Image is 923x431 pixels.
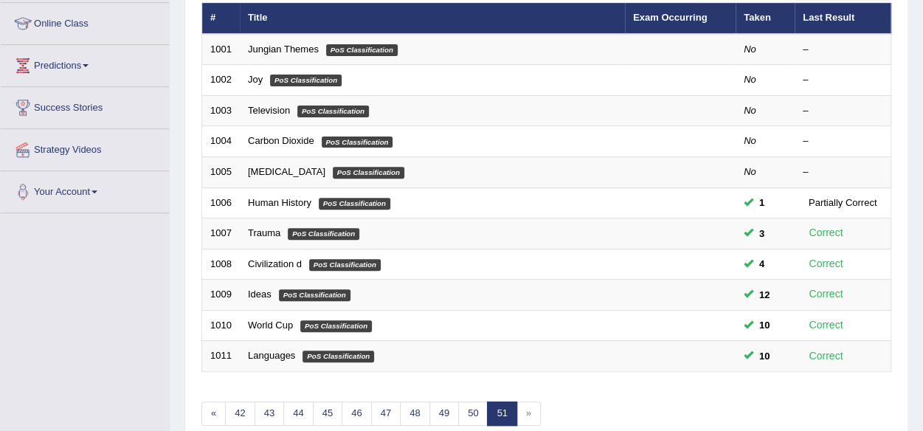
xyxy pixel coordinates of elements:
[753,256,770,272] span: You can still take this question
[288,228,359,240] em: PoS Classification
[322,137,393,148] em: PoS Classification
[202,249,240,280] td: 1008
[429,401,459,426] a: 49
[516,401,541,426] span: »
[201,401,226,426] a: «
[753,317,775,333] span: You can still take this question
[326,44,398,56] em: PoS Classification
[458,401,488,426] a: 50
[753,287,775,303] span: You can still take this question
[248,44,319,55] a: Jungian Themes
[248,258,302,269] a: Civilization d
[753,226,770,241] span: You can still take this question
[248,350,295,361] a: Languages
[753,348,775,364] span: You can still take this question
[487,401,516,426] a: 51
[202,3,240,34] th: #
[744,74,756,85] em: No
[803,165,882,179] div: –
[371,401,401,426] a: 47
[283,401,313,426] a: 44
[225,401,255,426] a: 42
[744,135,756,146] em: No
[240,3,625,34] th: Title
[248,74,263,85] a: Joy
[202,218,240,249] td: 1007
[1,87,169,124] a: Success Stories
[300,320,372,332] em: PoS Classification
[202,310,240,341] td: 1010
[803,73,882,87] div: –
[803,134,882,148] div: –
[202,65,240,96] td: 1002
[744,105,756,116] em: No
[248,166,325,177] a: [MEDICAL_DATA]
[803,224,849,241] div: Correct
[202,280,240,311] td: 1009
[319,198,390,210] em: PoS Classification
[248,227,280,238] a: Trauma
[803,286,849,303] div: Correct
[248,197,311,208] a: Human History
[803,104,882,118] div: –
[255,401,284,426] a: 43
[400,401,429,426] a: 48
[744,166,756,177] em: No
[248,105,290,116] a: Television
[803,195,882,210] div: Partially Correct
[744,44,756,55] em: No
[1,171,169,208] a: Your Account
[303,351,374,362] em: PoS Classification
[297,106,369,117] em: PoS Classification
[202,157,240,188] td: 1005
[1,3,169,40] a: Online Class
[248,289,272,300] a: Ideas
[202,126,240,157] td: 1004
[803,255,849,272] div: Correct
[736,3,795,34] th: Taken
[248,320,293,331] a: World Cup
[1,45,169,82] a: Predictions
[313,401,342,426] a: 45
[202,95,240,126] td: 1003
[279,289,350,301] em: PoS Classification
[309,259,381,271] em: PoS Classification
[248,135,314,146] a: Carbon Dioxide
[803,43,882,57] div: –
[803,348,849,365] div: Correct
[202,187,240,218] td: 1006
[333,167,404,179] em: PoS Classification
[202,341,240,372] td: 1011
[795,3,891,34] th: Last Result
[753,195,770,210] span: You can still take this question
[803,317,849,334] div: Correct
[270,75,342,86] em: PoS Classification
[342,401,371,426] a: 46
[633,12,707,23] a: Exam Occurring
[202,34,240,65] td: 1001
[1,129,169,166] a: Strategy Videos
